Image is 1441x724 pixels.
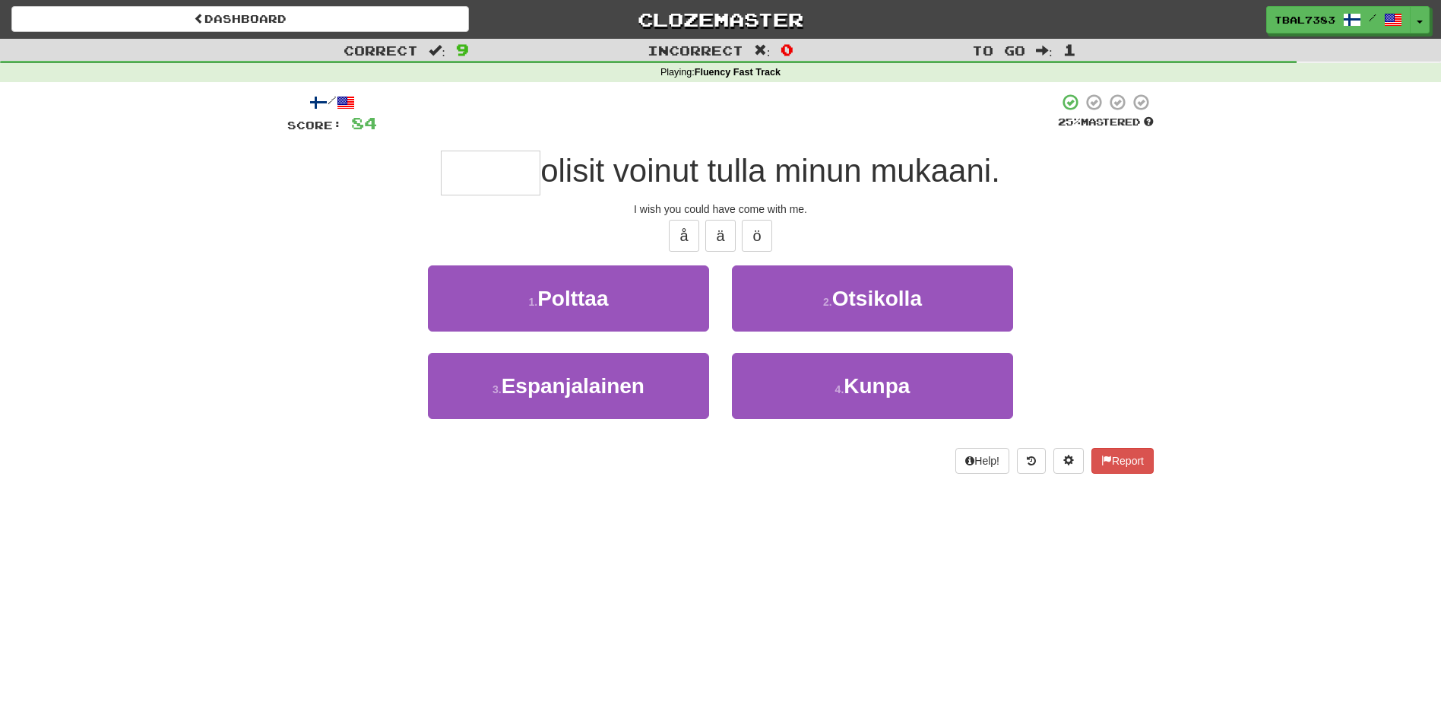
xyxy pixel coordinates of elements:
span: : [1036,44,1053,57]
button: Report [1091,448,1154,474]
small: 4 . [835,383,844,395]
button: Help! [955,448,1009,474]
span: : [754,44,771,57]
button: ä [705,220,736,252]
span: 9 [456,40,469,59]
span: Polttaa [537,287,608,310]
span: Otsikolla [832,287,922,310]
button: 1.Polttaa [428,265,709,332]
span: To go [972,43,1025,58]
span: tbal7383 [1275,13,1335,27]
span: Score: [287,119,342,132]
span: 1 [1063,40,1076,59]
button: Round history (alt+y) [1017,448,1046,474]
span: Incorrect [648,43,743,58]
div: Mastered [1058,116,1154,129]
button: 3.Espanjalainen [428,353,709,419]
span: : [429,44,445,57]
span: 84 [351,113,377,132]
span: olisit voinut tulla minun mukaani. [540,153,1000,189]
button: ö [742,220,772,252]
strong: Fluency Fast Track [695,67,781,78]
span: 25 % [1058,116,1081,128]
button: å [669,220,699,252]
span: Kunpa [844,374,910,398]
button: 4.Kunpa [732,353,1013,419]
button: 2.Otsikolla [732,265,1013,332]
a: Clozemaster [492,6,949,33]
a: Dashboard [11,6,469,32]
a: tbal7383 / [1266,6,1411,33]
span: Espanjalainen [502,374,644,398]
small: 2 . [823,296,832,308]
div: / [287,93,377,112]
small: 1 . [528,296,537,308]
div: I wish you could have come with me. [287,202,1154,217]
span: 0 [781,40,793,59]
span: Correct [344,43,418,58]
small: 3 . [492,383,502,395]
span: / [1369,12,1376,23]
